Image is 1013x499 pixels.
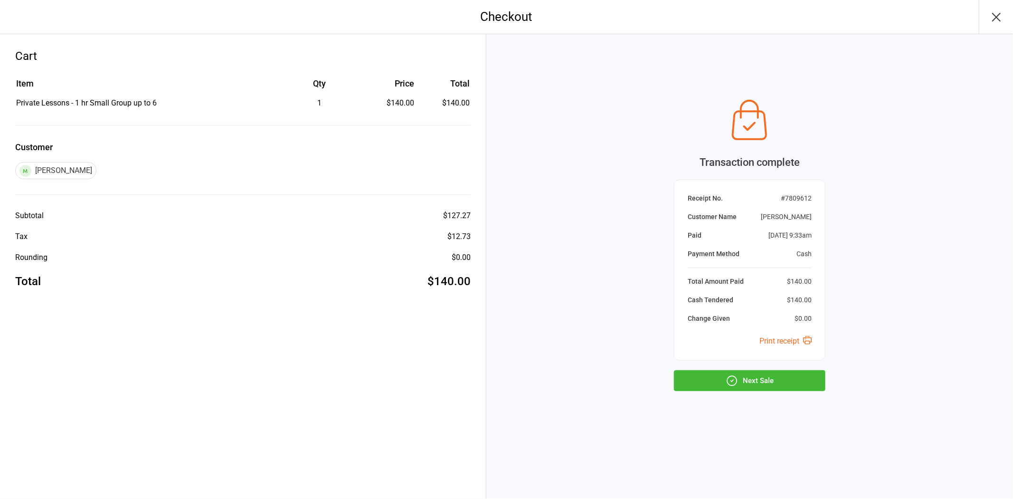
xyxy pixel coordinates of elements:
[688,230,701,240] div: Paid
[15,141,471,154] label: Customer
[15,48,471,65] div: Cart
[360,97,415,109] div: $140.00
[688,314,730,324] div: Change Given
[16,77,279,96] th: Item
[796,249,812,259] div: Cash
[759,336,812,345] a: Print receipt
[15,210,44,221] div: Subtotal
[15,252,47,263] div: Rounding
[280,97,360,109] div: 1
[447,231,471,242] div: $12.73
[761,212,812,222] div: [PERSON_NAME]
[688,295,733,305] div: Cash Tendered
[674,370,825,391] button: Next Sale
[452,252,471,263] div: $0.00
[443,210,471,221] div: $127.27
[768,230,812,240] div: [DATE] 9:33am
[688,249,739,259] div: Payment Method
[280,77,360,96] th: Qty
[418,97,469,109] td: $140.00
[688,212,737,222] div: Customer Name
[427,273,471,290] div: $140.00
[787,295,812,305] div: $140.00
[795,314,812,324] div: $0.00
[15,231,28,242] div: Tax
[674,154,825,170] div: Transaction complete
[15,273,41,290] div: Total
[688,277,744,287] div: Total Amount Paid
[787,277,812,287] div: $140.00
[418,77,469,96] th: Total
[360,77,415,90] div: Price
[688,193,723,203] div: Receipt No.
[781,193,812,203] div: # 7809612
[16,98,157,107] span: Private Lessons - 1 hr Small Group up to 6
[15,162,96,179] div: [PERSON_NAME]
